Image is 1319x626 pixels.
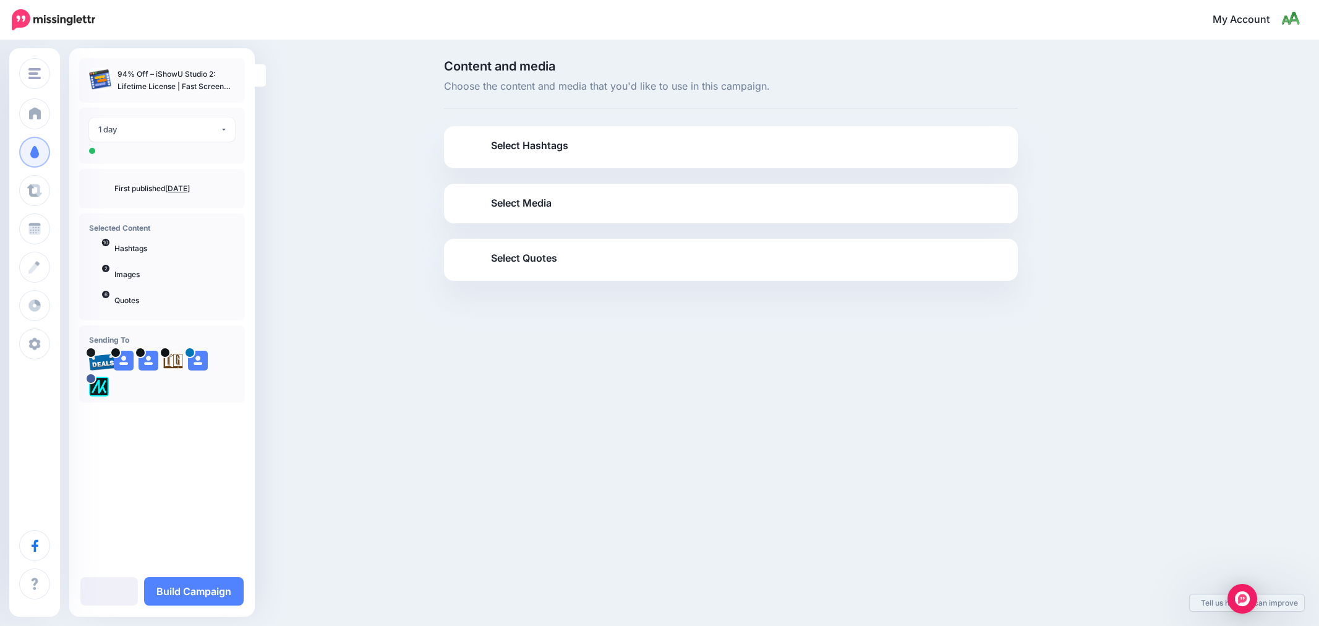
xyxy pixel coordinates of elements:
[114,183,235,194] p: First published
[98,122,220,137] div: 1 day
[491,195,552,212] span: Select Media
[188,351,208,371] img: user_default_image.png
[28,68,41,79] img: menu.png
[114,243,235,254] p: Hashtags
[1227,584,1257,614] div: Open Intercom Messenger
[89,351,116,371] img: 95cf0fca748e57b5e67bba0a1d8b2b21-27699.png
[1200,5,1300,35] a: My Account
[117,68,235,93] p: 94% Off – iShowU Studio 2: Lifetime License | Fast Screen Recording & Easy Video Editing – for Mac
[89,335,235,345] h4: Sending To
[89,377,109,397] img: 300371053_782866562685722_1733786435366177641_n-bsa128417.png
[89,223,235,233] h4: Selected Content
[491,137,568,154] span: Select Hashtags
[456,136,1005,168] a: Select Hashtags
[102,239,109,246] span: 10
[444,60,1018,72] span: Content and media
[165,184,190,193] a: [DATE]
[456,194,1005,213] a: Select Media
[114,269,235,280] p: Images
[444,79,1018,95] span: Choose the content and media that you'd like to use in this campaign.
[114,295,235,306] p: Quotes
[102,291,109,298] span: 6
[456,249,1005,281] a: Select Quotes
[114,351,134,371] img: user_default_image.png
[89,68,111,90] img: 1d9f6e0314b9727da9c797d230e3af3c_thumb.jpg
[1190,594,1304,611] a: Tell us how we can improve
[12,9,95,30] img: Missinglettr
[163,351,183,371] img: agK0rCH6-27705.jpg
[89,118,235,142] button: 1 day
[139,351,158,371] img: user_default_image.png
[102,265,109,272] span: 2
[491,250,557,267] span: Select Quotes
